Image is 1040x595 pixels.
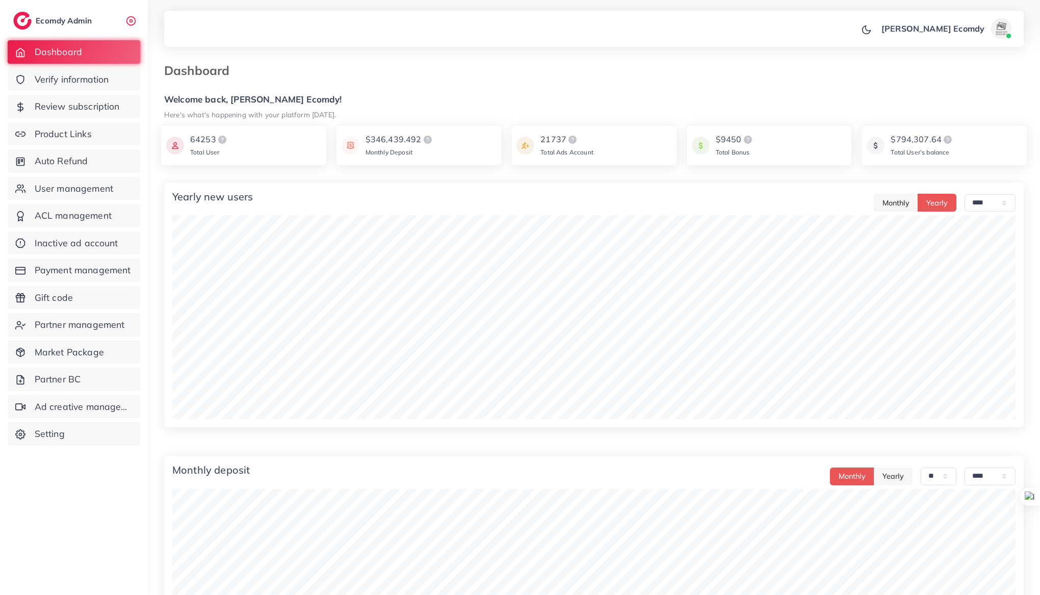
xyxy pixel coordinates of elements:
[190,134,228,146] div: 64253
[874,194,918,212] button: Monthly
[8,40,140,64] a: Dashboard
[35,209,112,222] span: ACL management
[516,134,534,158] img: icon payment
[716,148,750,156] span: Total Bonus
[366,148,412,156] span: Monthly Deposit
[35,45,82,59] span: Dashboard
[891,148,949,156] span: Total User’s balance
[8,231,140,255] a: Inactive ad account
[13,12,94,30] a: logoEcomdy Admin
[35,127,92,141] span: Product Links
[942,134,954,146] img: logo
[166,134,184,158] img: icon payment
[216,134,228,146] img: logo
[8,177,140,200] a: User management
[891,134,954,146] div: $794,307.64
[8,258,140,282] a: Payment management
[36,16,94,25] h2: Ecomdy Admin
[366,134,434,146] div: $346,439.492
[8,204,140,227] a: ACL management
[35,73,109,86] span: Verify information
[8,68,140,91] a: Verify information
[692,134,710,158] img: icon payment
[35,182,113,195] span: User management
[881,22,984,35] p: [PERSON_NAME] Ecomdy
[742,134,754,146] img: logo
[422,134,434,146] img: logo
[8,313,140,337] a: Partner management
[8,122,140,146] a: Product Links
[8,368,140,391] a: Partner BC
[35,427,65,441] span: Setting
[164,63,238,78] h3: Dashboard
[874,468,913,485] button: Yearly
[164,94,1024,105] h5: Welcome back, [PERSON_NAME] Ecomdy!
[35,154,88,168] span: Auto Refund
[540,134,593,146] div: 21737
[8,95,140,118] a: Review subscription
[991,18,1011,39] img: avatar
[35,264,131,277] span: Payment management
[830,468,874,485] button: Monthly
[867,134,885,158] img: icon payment
[35,400,133,413] span: Ad creative management
[8,149,140,173] a: Auto Refund
[8,395,140,419] a: Ad creative management
[13,12,32,30] img: logo
[35,373,81,386] span: Partner BC
[35,291,73,304] span: Gift code
[918,194,956,212] button: Yearly
[172,191,253,203] h4: Yearly new users
[8,422,140,446] a: Setting
[35,318,125,331] span: Partner management
[8,286,140,309] a: Gift code
[566,134,579,146] img: logo
[876,18,1016,39] a: [PERSON_NAME] Ecomdyavatar
[172,464,250,476] h4: Monthly deposit
[716,134,754,146] div: $9450
[190,148,220,156] span: Total User
[164,110,336,119] small: Here's what's happening with your platform [DATE].
[342,134,359,158] img: icon payment
[35,100,120,113] span: Review subscription
[35,237,118,250] span: Inactive ad account
[35,346,104,359] span: Market Package
[8,341,140,364] a: Market Package
[540,148,593,156] span: Total Ads Account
